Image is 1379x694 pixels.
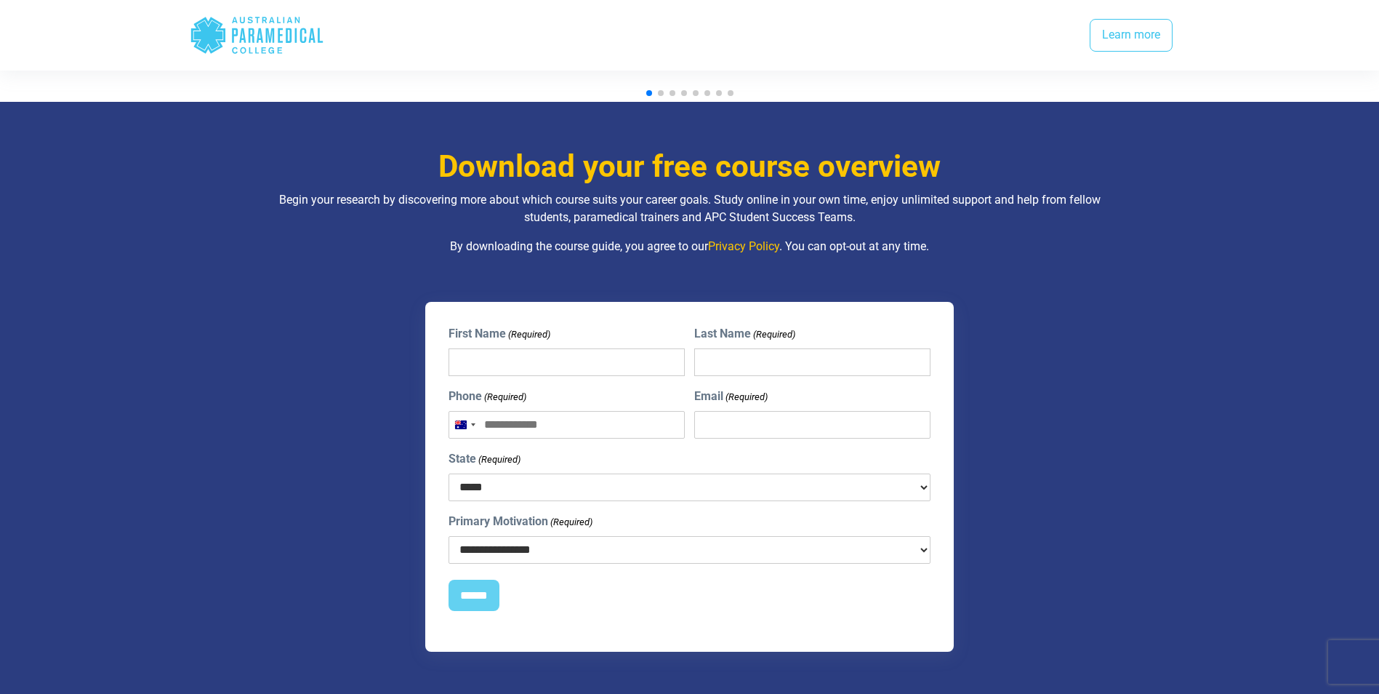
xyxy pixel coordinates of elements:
span: Go to slide 5 [693,90,699,96]
div: Australian Paramedical College [190,12,324,59]
p: By downloading the course guide, you agree to our . You can opt-out at any time. [265,238,1115,255]
a: Learn more [1090,19,1173,52]
span: Go to slide 8 [728,90,733,96]
span: (Required) [477,452,520,467]
label: Primary Motivation [449,513,592,530]
a: Privacy Policy [708,239,779,253]
span: (Required) [549,515,592,530]
label: Email [694,388,768,405]
span: (Required) [507,327,550,342]
h3: Download your free course overview [265,148,1115,186]
span: Go to slide 2 [658,90,664,96]
span: Go to slide 4 [681,90,687,96]
span: Go to slide 7 [716,90,722,96]
span: (Required) [752,327,796,342]
label: Phone [449,388,526,405]
label: Last Name [694,325,795,343]
span: Go to slide 6 [704,90,710,96]
span: (Required) [725,390,768,404]
span: Go to slide 1 [646,90,652,96]
span: Go to slide 3 [670,90,675,96]
label: State [449,450,520,468]
p: Begin your research by discovering more about which course suits your career goals. Study online ... [265,191,1115,226]
span: (Required) [483,390,526,404]
button: Selected country [449,412,480,438]
label: First Name [449,325,550,343]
